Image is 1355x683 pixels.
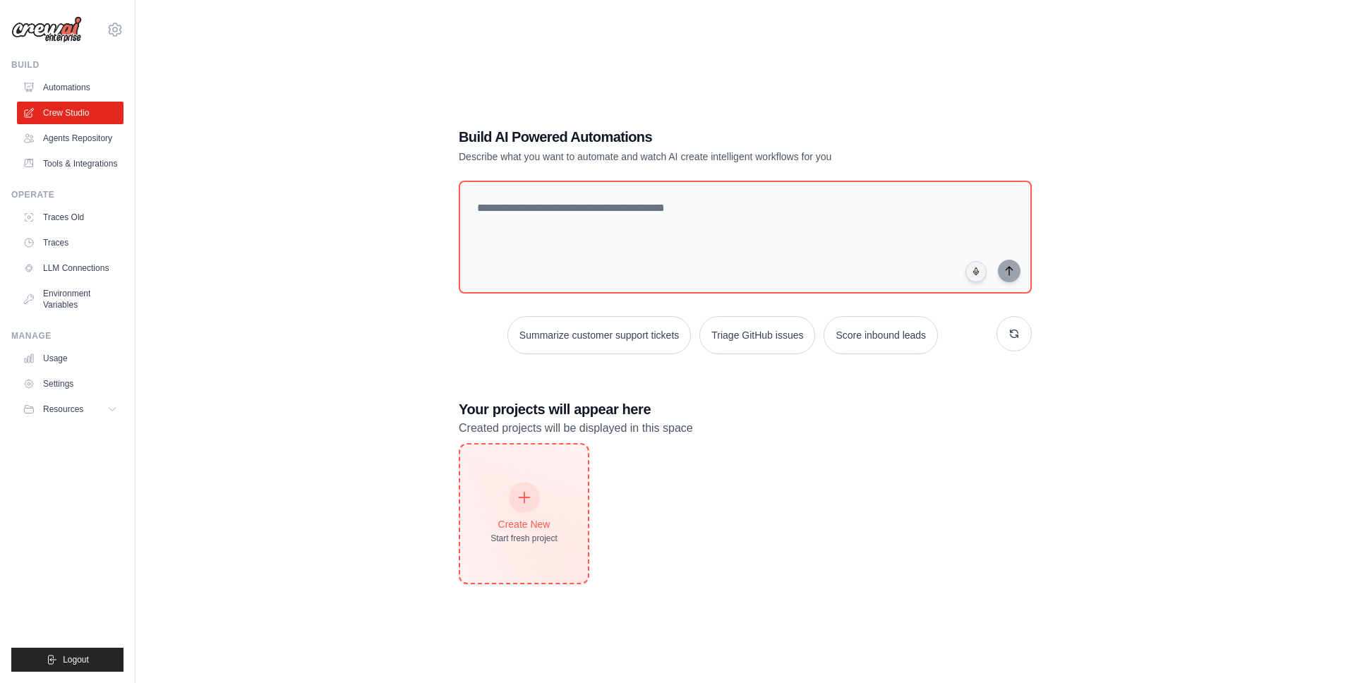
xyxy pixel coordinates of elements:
[11,648,124,672] button: Logout
[1284,615,1355,683] iframe: Chat Widget
[11,189,124,200] div: Operate
[17,76,124,99] a: Automations
[996,316,1032,351] button: Get new suggestions
[459,127,933,147] h1: Build AI Powered Automations
[17,347,124,370] a: Usage
[63,654,89,665] span: Logout
[459,150,933,164] p: Describe what you want to automate and watch AI create intelligent workflows for you
[11,330,124,341] div: Manage
[17,231,124,254] a: Traces
[17,102,124,124] a: Crew Studio
[17,206,124,229] a: Traces Old
[11,16,82,43] img: Logo
[490,533,558,544] div: Start fresh project
[17,257,124,279] a: LLM Connections
[824,316,938,354] button: Score inbound leads
[17,373,124,395] a: Settings
[507,316,691,354] button: Summarize customer support tickets
[459,399,1032,419] h3: Your projects will appear here
[490,517,558,531] div: Create New
[459,419,1032,437] p: Created projects will be displayed in this space
[699,316,815,354] button: Triage GitHub issues
[17,127,124,150] a: Agents Repository
[965,261,987,282] button: Click to speak your automation idea
[17,282,124,316] a: Environment Variables
[17,398,124,421] button: Resources
[11,59,124,71] div: Build
[43,404,83,415] span: Resources
[17,152,124,175] a: Tools & Integrations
